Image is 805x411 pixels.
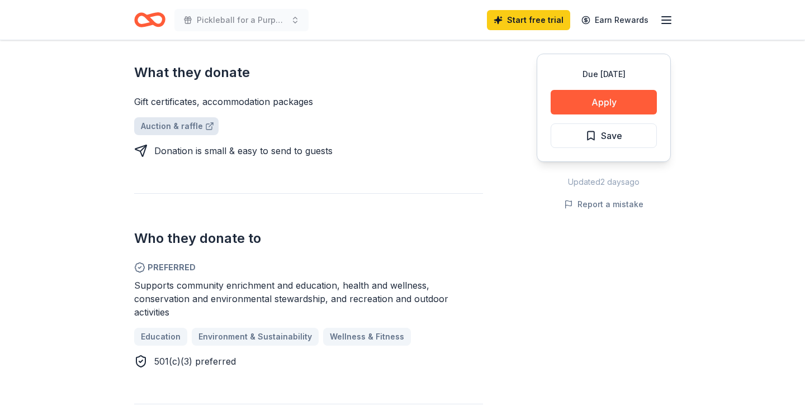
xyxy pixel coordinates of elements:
a: Environment & Sustainability [192,328,319,346]
h2: Who they donate to [134,230,483,247]
a: Wellness & Fitness [323,328,411,346]
div: Gift certificates, accommodation packages [134,95,483,108]
span: Pickleball for a Purpose [197,13,286,27]
div: Updated 2 days ago [537,175,671,189]
span: Environment & Sustainability [198,330,312,343]
span: Supports community enrichment and education, health and wellness, conservation and environmental ... [134,280,448,318]
a: Start free trial [487,10,570,30]
a: Auction & raffle [134,117,219,135]
span: Preferred [134,261,483,274]
button: Pickleball for a Purpose [174,9,309,31]
a: Earn Rewards [575,10,655,30]
button: Apply [551,90,657,114]
h2: What they donate [134,64,483,82]
span: 501(c)(3) preferred [154,356,236,367]
span: Education [141,330,181,343]
a: Home [134,7,165,33]
button: Report a mistake [564,198,643,211]
span: Save [601,128,622,143]
a: Education [134,328,187,346]
div: Donation is small & easy to send to guests [154,144,333,157]
span: Wellness & Fitness [330,330,404,343]
div: Due [DATE] [551,68,657,81]
button: Save [551,123,657,148]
